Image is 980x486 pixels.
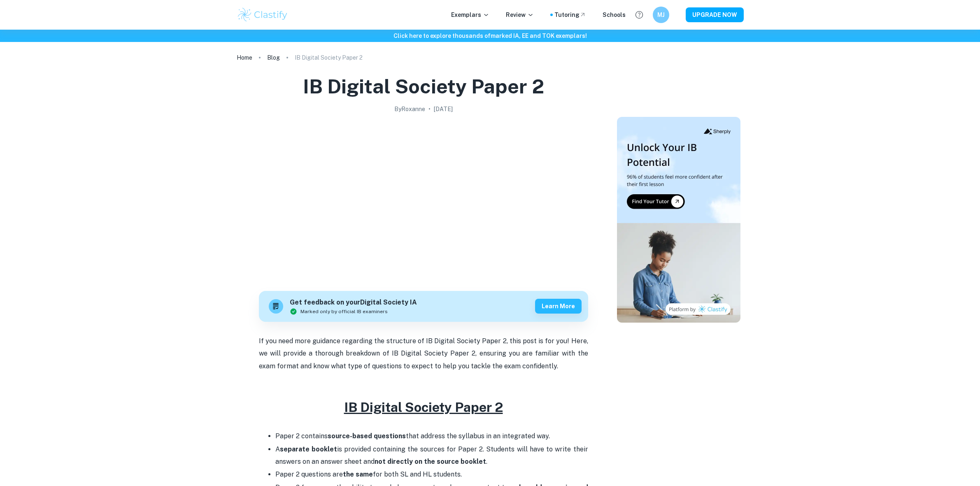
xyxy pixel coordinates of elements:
[617,117,740,323] img: Thumbnail
[300,308,388,315] span: Marked only by official IB examiners
[275,430,588,442] p: Paper 2 contains that address the syllabus in an integrated way.
[344,400,503,415] u: IB Digital Society Paper 2
[275,443,588,468] p: A is provided containing the sources for Paper 2. Students will have to write their answers on an...
[2,31,978,40] h6: Click here to explore thousands of marked IA, EE and TOK exemplars !
[290,298,417,308] h6: Get feedback on your Digital Society IA
[506,10,534,19] p: Review
[535,299,582,314] button: Learn more
[686,7,744,22] button: UPGRADE NOW
[653,7,669,23] button: MJ
[259,335,588,372] p: If you need more guidance regarding the structure of IB Digital Society Paper 2, this post is for...
[237,52,252,63] a: Home
[603,10,626,19] a: Schools
[275,468,588,481] p: Paper 2 questions are for both SL and HL students.
[259,117,588,281] img: IB Digital Society Paper 2 cover image
[295,53,363,62] p: IB Digital Society Paper 2
[343,470,373,478] strong: the same
[237,7,289,23] img: Clastify logo
[259,291,588,322] a: Get feedback on yourDigital Society IAMarked only by official IB examinersLearn more
[394,105,425,114] h2: By Roxanne
[554,10,586,19] a: Tutoring
[280,445,337,453] strong: separate booklet
[656,10,666,19] h6: MJ
[328,432,406,440] strong: source-based questions
[434,105,453,114] h2: [DATE]
[451,10,489,19] p: Exemplars
[375,458,486,465] strong: not directly on the source booklet
[428,105,431,114] p: •
[303,73,544,100] h1: IB Digital Society Paper 2
[632,8,646,22] button: Help and Feedback
[267,52,280,63] a: Blog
